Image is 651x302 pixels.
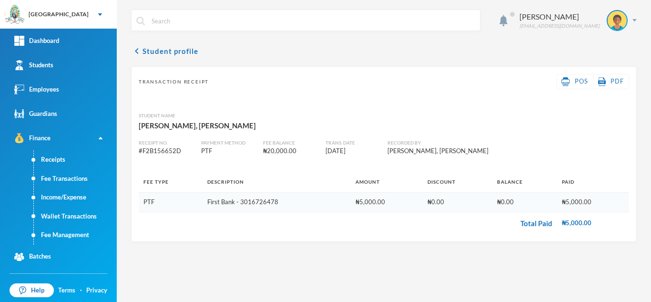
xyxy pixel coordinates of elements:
[263,139,318,146] div: Fee balance
[519,22,600,30] div: [EMAIL_ADDRESS][DOMAIN_NAME]
[203,171,351,193] th: Description
[14,133,51,143] div: Finance
[139,78,209,85] span: Transaction Receipt
[136,17,145,25] img: search
[325,146,381,156] div: [DATE]
[325,139,381,146] div: Trans. Date
[14,84,59,94] div: Employees
[10,283,54,298] a: Help
[139,112,629,119] div: Student Name
[263,146,318,156] div: ₦20,000.00
[562,198,591,206] span: ₦5,000.00
[151,10,475,31] input: Search
[14,109,57,119] div: Guardians
[34,207,117,226] a: Wallet Transactions
[34,226,117,245] a: Fee Management
[131,45,198,57] button: chevron_leftStudent profile
[387,139,526,146] div: Recorded By
[387,146,526,156] div: [PERSON_NAME], [PERSON_NAME]
[356,198,385,206] span: ₦5,000.00
[598,77,624,86] a: PDF
[351,171,423,193] th: Amount
[14,36,59,46] div: Dashboard
[139,146,194,156] div: # F2B156652D
[575,77,588,85] span: POS
[86,286,107,295] a: Privacy
[34,150,117,169] a: Receipts
[5,5,24,24] img: logo
[201,146,256,156] div: PTF
[557,212,629,234] td: ₦5,000.00
[139,171,203,193] th: Fee Type
[143,198,154,206] span: PTF
[139,119,629,132] div: [PERSON_NAME], [PERSON_NAME]
[427,198,444,206] span: ₦0.00
[29,10,89,19] div: [GEOGRAPHIC_DATA]
[423,171,492,193] th: Discount
[201,139,256,146] div: Payment Method
[34,169,117,188] a: Fee Transactions
[207,198,278,206] span: First Bank - 3016726478
[492,171,557,193] th: Balance
[80,286,82,295] div: ·
[139,212,557,234] td: Total Paid
[561,77,588,86] a: POS
[131,45,142,57] i: chevron_left
[34,188,117,207] a: Income/Expense
[610,77,624,85] span: PDF
[58,286,75,295] a: Terms
[557,171,629,193] th: Paid
[608,11,627,30] img: STUDENT
[519,11,600,22] div: [PERSON_NAME]
[14,60,53,70] div: Students
[14,252,51,262] div: Batches
[139,139,194,146] div: Receipt No.
[497,198,514,206] span: ₦0.00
